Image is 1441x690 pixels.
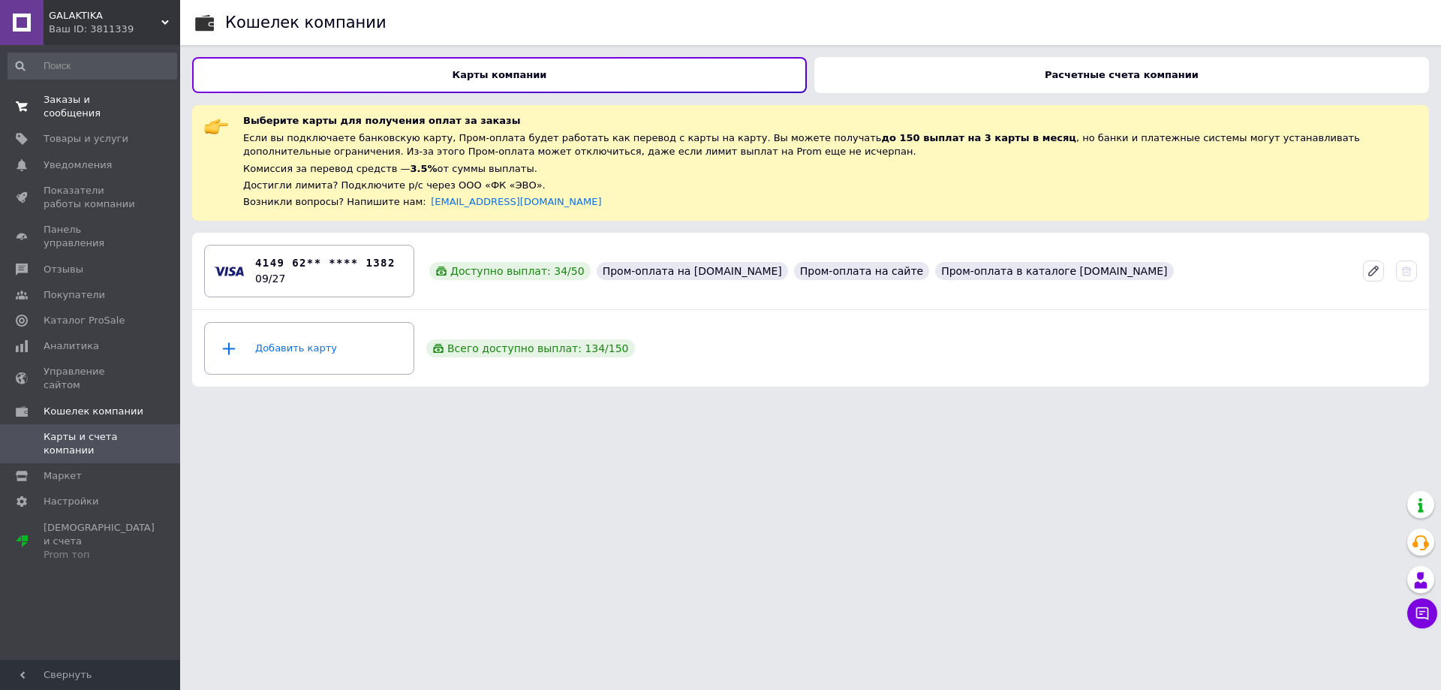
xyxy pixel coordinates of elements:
[44,548,155,562] div: Prom топ
[44,339,99,353] span: Аналитика
[243,131,1417,159] div: Если вы подключаете банковскую карту, Пром-оплата будет работать как перевод с карты на карту. Вы...
[214,326,405,371] div: Добавить карту
[453,69,547,80] b: Карты компании
[935,262,1173,280] div: Пром-оплата в каталоге [DOMAIN_NAME]
[243,179,1417,192] div: Достигли лимита? Подключите р/с через ООО «ФК «ЭВО».
[1407,598,1437,628] button: Чат с покупателем
[44,93,139,120] span: Заказы и сообщения
[44,405,143,418] span: Кошелек компании
[44,288,105,302] span: Покупатели
[255,273,285,285] time: 09/27
[44,495,98,508] span: Настройки
[49,9,161,23] span: GALAKTIKA
[44,223,139,250] span: Панель управления
[225,15,387,31] div: Кошелек компании
[429,262,591,280] div: Доступно выплат: 34 / 50
[431,196,601,207] a: [EMAIL_ADDRESS][DOMAIN_NAME]
[44,158,112,172] span: Уведомления
[44,469,82,483] span: Маркет
[794,262,929,280] div: Пром-оплата на сайте
[49,23,180,36] div: Ваш ID: 3811339
[44,263,83,276] span: Отзывы
[44,184,139,211] span: Показатели работы компании
[1045,69,1199,80] b: Расчетные счета компании
[243,195,1417,209] div: Возникли вопросы? Напишите нам:
[411,163,438,174] span: 3.5%
[44,314,125,327] span: Каталог ProSale
[243,115,520,126] span: Выберите карты для получения оплат за заказы
[44,365,139,392] span: Управление сайтом
[597,262,788,280] div: Пром-оплата на [DOMAIN_NAME]
[44,430,139,457] span: Карты и счета компании
[426,339,635,357] div: Всего доступно выплат: 134 / 150
[243,162,1417,176] div: Комиссия за перевод средств — от суммы выплаты.
[44,132,128,146] span: Товары и услуги
[44,521,155,562] span: [DEMOGRAPHIC_DATA] и счета
[204,114,228,138] img: :point_right:
[8,53,177,80] input: Поиск
[882,132,1076,143] span: до 150 выплат на 3 карты в месяц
